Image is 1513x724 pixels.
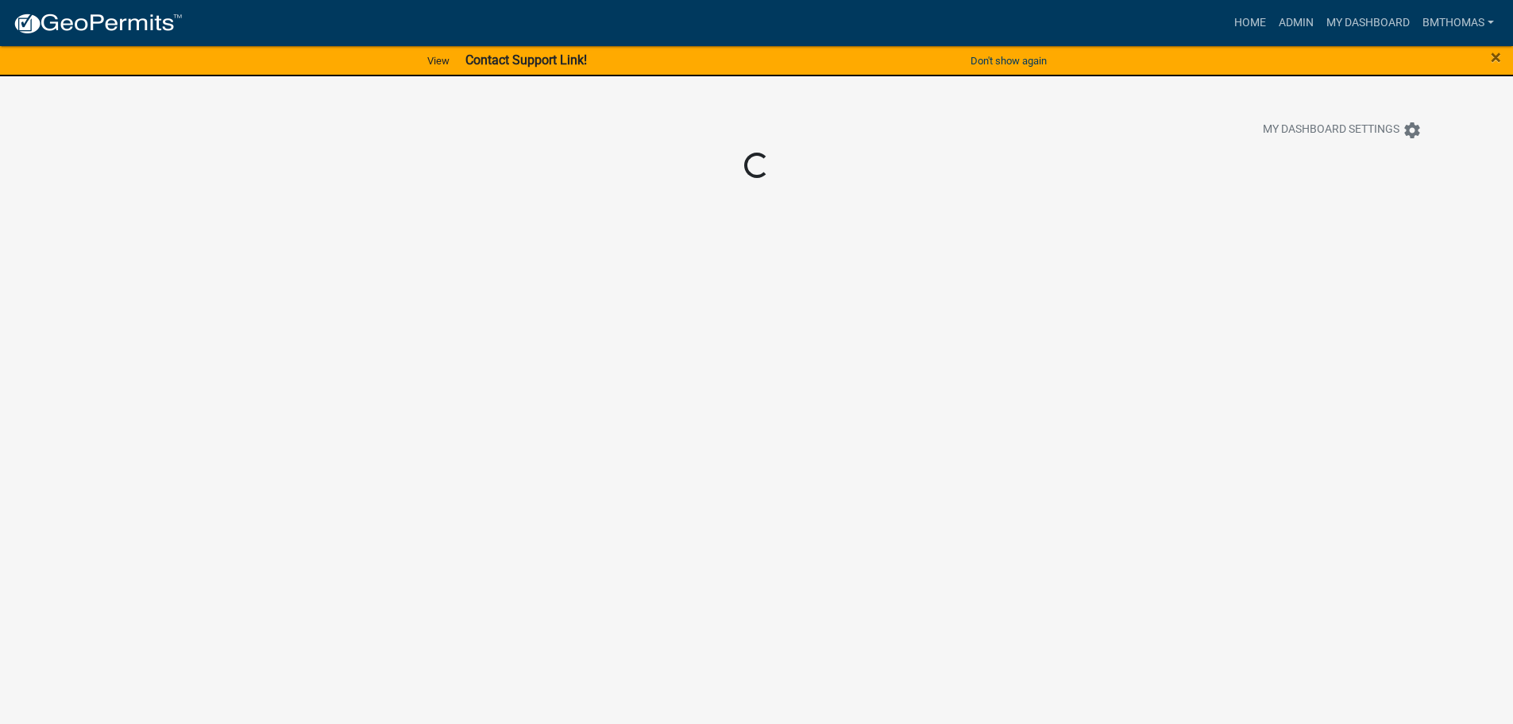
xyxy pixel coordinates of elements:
strong: Contact Support Link! [465,52,587,68]
i: settings [1403,121,1422,140]
a: bmthomas [1416,8,1500,38]
a: Admin [1272,8,1320,38]
button: Don't show again [964,48,1053,74]
button: Close [1491,48,1501,67]
span: My Dashboard Settings [1263,121,1399,140]
button: My Dashboard Settingssettings [1250,114,1434,145]
a: My Dashboard [1320,8,1416,38]
span: × [1491,46,1501,68]
a: Home [1228,8,1272,38]
a: View [421,48,456,74]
